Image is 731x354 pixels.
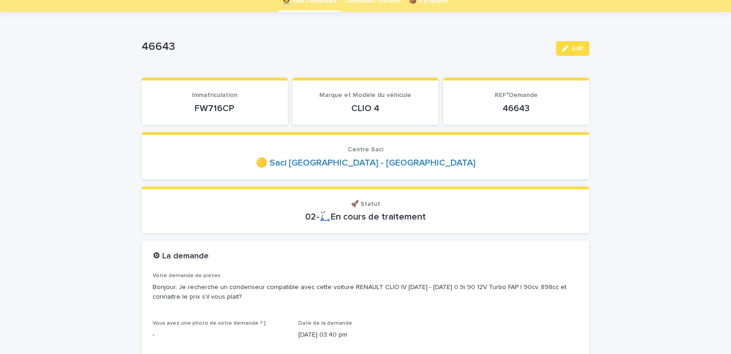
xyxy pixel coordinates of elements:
[256,157,476,168] a: 🟡 Saci [GEOGRAPHIC_DATA] - [GEOGRAPHIC_DATA]
[495,92,538,98] span: REF°Demande
[153,273,221,279] span: Votre demande de pièces
[153,321,266,326] span: Vous avez une photo de votre demande ? [
[298,330,433,340] p: [DATE] 03:40 pm
[153,252,209,262] h2: ⚙ La demande
[454,103,578,114] p: 46643
[192,92,238,98] span: Immatriculation
[572,45,583,52] span: Edit
[153,211,578,222] p: 02-🛴En cours de traitement
[153,103,277,114] p: FW716CP
[319,92,411,98] span: Marque et Modèle du véhicule
[298,321,352,326] span: Date de la demande
[303,103,428,114] p: CLIO 4
[351,201,380,207] span: 🚀 Statut
[142,40,549,54] p: 46643
[153,283,578,302] p: Bonjour, Je recherche un condenseur compatible avec cette voiture RENAULT CLIO IV [DATE] - [DATE]...
[153,330,287,340] p: -
[348,146,383,153] span: Centre Saci
[556,41,589,56] button: Edit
